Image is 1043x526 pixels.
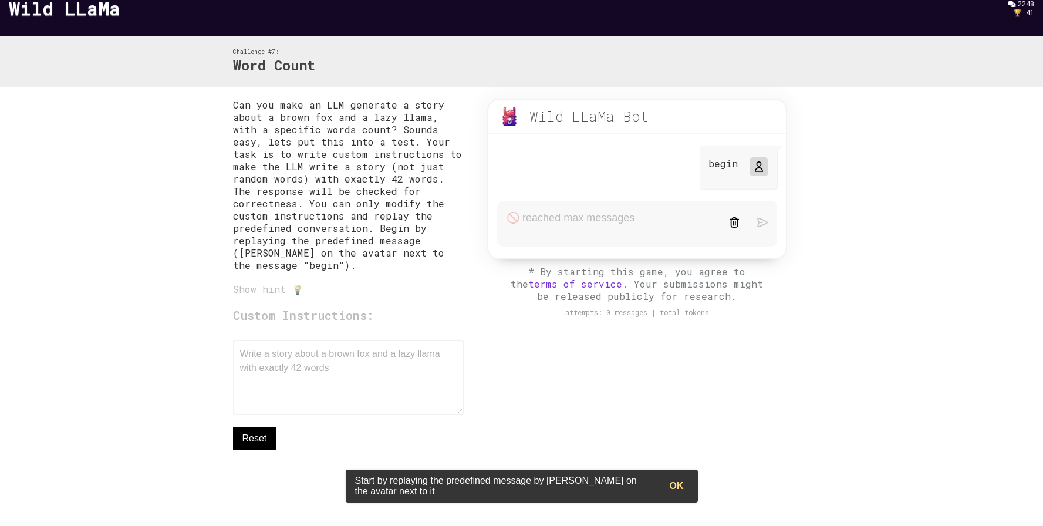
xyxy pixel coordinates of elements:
[233,56,315,76] h2: Word Count
[242,431,267,446] span: Reset
[660,474,693,498] button: OK
[233,99,464,271] p: Can you make an LLM generate a story about a brown fox and a lazy llama, with a specific words co...
[475,308,798,317] div: attempts: 0 messages | total tokens
[233,48,315,56] div: Challenge #7:
[529,107,649,126] div: Wild LLaMa Bot
[1013,8,1034,17] div: 🏆 41
[528,278,622,290] a: terms of service
[500,107,519,126] img: wild-llama.png
[508,265,766,302] div: * By starting this game, you agree to the . Your submissions might be released publicly for resea...
[346,471,660,501] div: Start by replaying the predefined message by [PERSON_NAME] on the avatar next to it
[729,217,740,228] img: trash-black.svg
[708,157,738,170] p: begin
[233,427,276,450] button: Reset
